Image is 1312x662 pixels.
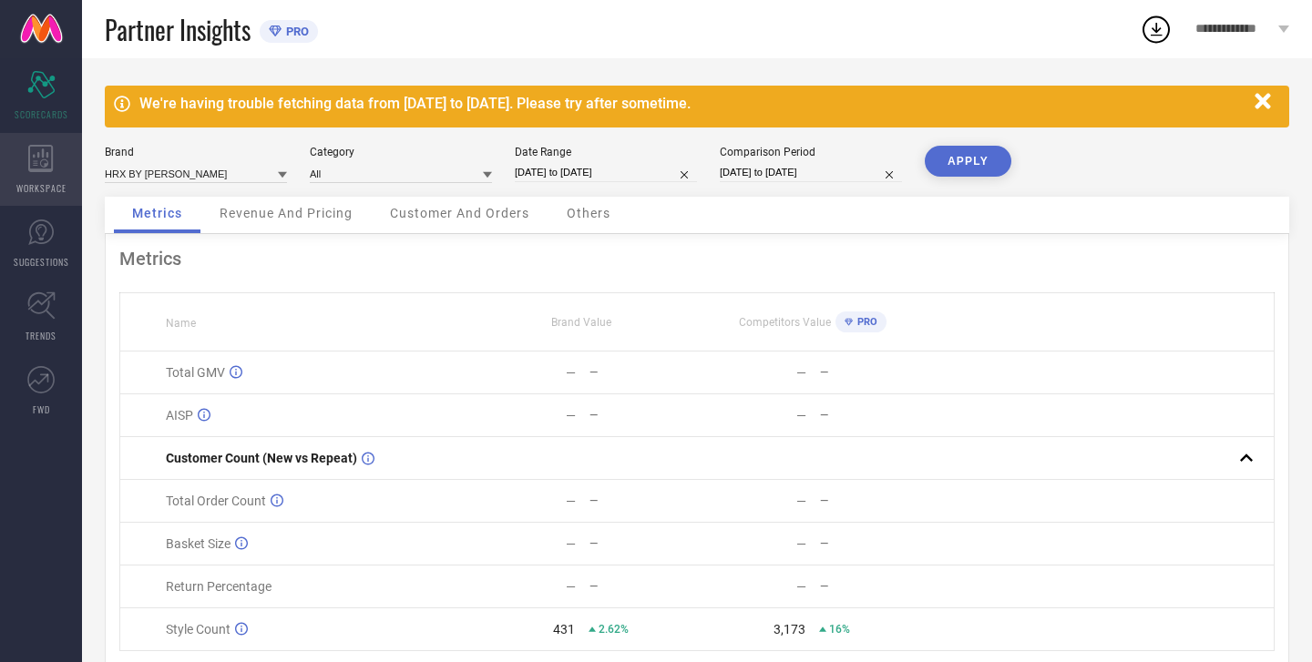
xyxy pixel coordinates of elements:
span: Partner Insights [105,11,251,48]
input: Select comparison period [720,163,902,182]
span: 2.62% [599,623,629,636]
div: — [796,408,806,423]
span: PRO [282,25,309,38]
span: Competitors Value [739,316,831,329]
span: Others [567,206,610,220]
span: WORKSPACE [16,181,67,195]
div: — [796,365,806,380]
div: Open download list [1140,13,1173,46]
span: Revenue And Pricing [220,206,353,220]
div: — [589,580,696,593]
span: Name [166,317,196,330]
div: Brand [105,146,287,158]
div: We're having trouble fetching data from [DATE] to [DATE]. Please try after sometime. [139,95,1245,112]
div: Category [310,146,492,158]
div: — [820,580,927,593]
span: Brand Value [551,316,611,329]
div: — [566,536,576,551]
div: — [820,494,927,507]
span: FWD [33,402,50,416]
div: — [589,537,696,550]
input: Select date range [515,163,697,182]
div: Date Range [515,146,697,158]
div: — [589,409,696,422]
span: Total Order Count [166,494,266,508]
div: — [796,536,806,551]
span: PRO [853,316,877,328]
div: — [566,408,576,423]
span: Return Percentage [166,579,272,594]
div: 3,173 [774,622,805,637]
span: Basket Size [166,536,231,551]
div: — [566,494,576,508]
div: — [589,366,696,379]
button: APPLY [925,146,1011,177]
div: Metrics [119,248,1275,270]
span: Metrics [132,206,182,220]
span: SUGGESTIONS [14,255,69,269]
span: AISP [166,408,193,423]
div: — [820,366,927,379]
span: 16% [829,623,850,636]
div: — [589,494,696,507]
span: Style Count [166,622,231,637]
div: Comparison Period [720,146,902,158]
span: Total GMV [166,365,225,380]
div: — [566,579,576,594]
span: TRENDS [26,329,56,342]
div: — [566,365,576,380]
div: — [796,579,806,594]
span: Customer Count (New vs Repeat) [166,451,357,465]
div: 431 [553,622,575,637]
span: SCORECARDS [15,107,68,121]
div: — [820,537,927,550]
div: — [796,494,806,508]
div: — [820,409,927,422]
span: Customer And Orders [390,206,529,220]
